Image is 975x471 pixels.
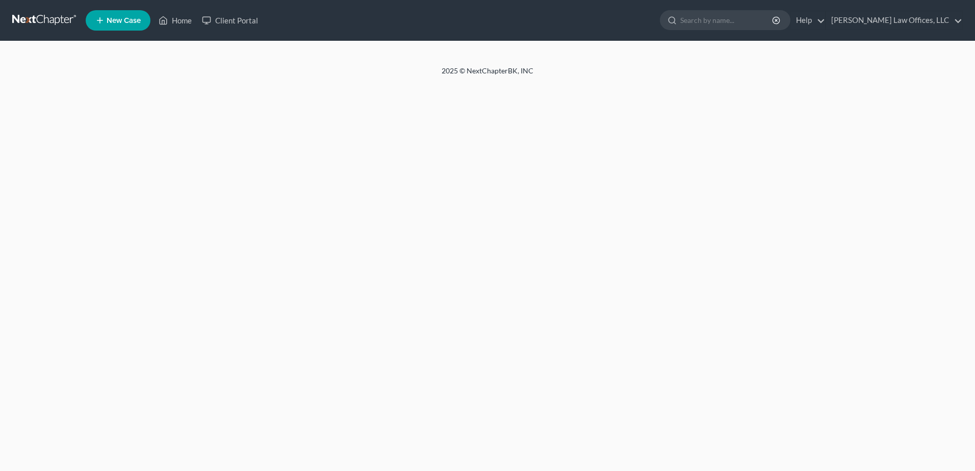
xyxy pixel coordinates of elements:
a: Help [791,11,825,30]
span: New Case [107,17,141,24]
a: Client Portal [197,11,263,30]
a: Home [153,11,197,30]
div: 2025 © NextChapterBK, INC [197,66,778,84]
input: Search by name... [680,11,774,30]
a: [PERSON_NAME] Law Offices, LLC [826,11,962,30]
